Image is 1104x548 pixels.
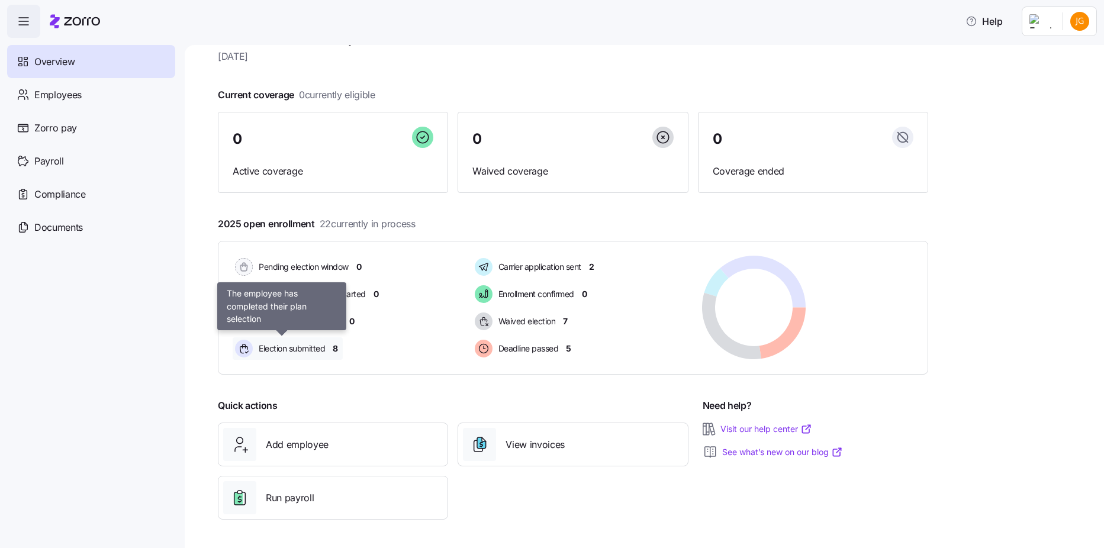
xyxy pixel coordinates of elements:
[563,315,568,327] span: 7
[506,437,565,452] span: View invoices
[495,343,559,354] span: Deadline passed
[1029,14,1053,28] img: Employer logo
[255,261,349,273] span: Pending election window
[956,9,1012,33] button: Help
[333,343,338,354] span: 8
[255,315,342,327] span: Election active: Started
[218,398,278,413] span: Quick actions
[7,111,175,144] a: Zorro pay
[495,315,556,327] span: Waived election
[7,178,175,211] a: Compliance
[34,121,77,136] span: Zorro pay
[965,14,1003,28] span: Help
[266,491,314,505] span: Run payroll
[7,78,175,111] a: Employees
[320,217,416,231] span: 22 currently in process
[472,132,482,146] span: 0
[233,164,433,179] span: Active coverage
[7,45,175,78] a: Overview
[34,88,82,102] span: Employees
[7,144,175,178] a: Payroll
[722,446,843,458] a: See what’s new on our blog
[34,187,86,202] span: Compliance
[713,164,913,179] span: Coverage ended
[582,288,587,300] span: 0
[720,423,812,435] a: Visit our help center
[255,343,325,354] span: Election submitted
[34,220,83,235] span: Documents
[218,88,375,102] span: Current coverage
[495,288,574,300] span: Enrollment confirmed
[255,288,366,300] span: Election active: Hasn't started
[472,164,673,179] span: Waived coverage
[299,88,375,102] span: 0 currently eligible
[374,288,379,300] span: 0
[713,132,722,146] span: 0
[34,154,64,169] span: Payroll
[218,217,416,231] span: 2025 open enrollment
[566,343,571,354] span: 5
[1070,12,1089,31] img: be28eee7940ff7541a673135d606113e
[349,315,355,327] span: 0
[703,398,752,413] span: Need help?
[7,211,175,244] a: Documents
[233,132,242,146] span: 0
[218,49,928,64] span: [DATE]
[356,261,362,273] span: 0
[266,437,329,452] span: Add employee
[34,54,75,69] span: Overview
[495,261,581,273] span: Carrier application sent
[589,261,594,273] span: 2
